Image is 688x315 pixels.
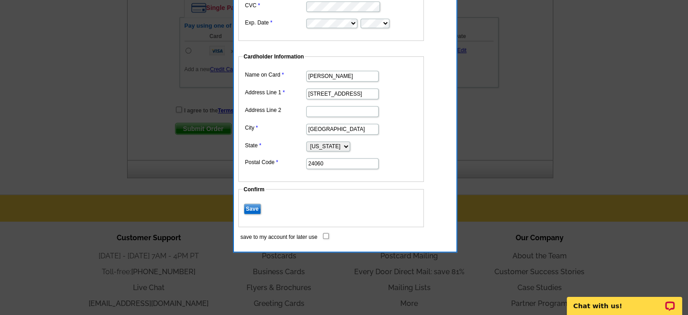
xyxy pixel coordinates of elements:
[561,286,688,315] iframe: LiveChat chat widget
[245,88,305,97] label: Address Line 1
[243,185,266,194] legend: Confirm
[245,19,305,27] label: Exp. Date
[245,158,305,166] label: Postal Code
[245,1,305,10] label: CVC
[243,53,305,61] legend: Cardholder Information
[245,71,305,79] label: Name on Card
[245,124,305,132] label: City
[241,233,318,241] label: save to my account for later use
[245,141,305,150] label: State
[245,106,305,114] label: Address Line 2
[244,204,261,214] input: Save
